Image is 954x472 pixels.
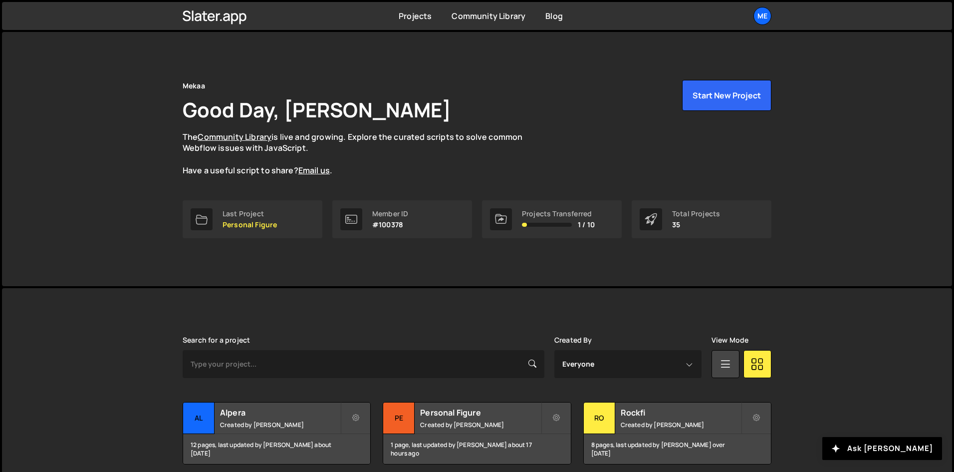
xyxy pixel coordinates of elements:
p: The is live and growing. Explore the curated scripts to solve common Webflow issues with JavaScri... [183,131,542,176]
h2: Alpera [220,407,340,418]
input: Type your project... [183,350,544,378]
div: Projects Transferred [522,210,595,218]
a: Ro Rockfi Created by [PERSON_NAME] 8 pages, last updated by [PERSON_NAME] over [DATE] [583,402,771,465]
label: Search for a project [183,336,250,344]
div: 12 pages, last updated by [PERSON_NAME] about [DATE] [183,434,370,464]
button: Ask [PERSON_NAME] [822,437,942,460]
p: Personal Figure [223,221,277,229]
div: 8 pages, last updated by [PERSON_NAME] over [DATE] [584,434,771,464]
div: Member ID [372,210,408,218]
p: #100378 [372,221,408,229]
label: View Mode [712,336,748,344]
p: 35 [672,221,720,229]
div: Mekaa [183,80,205,92]
a: Last Project Personal Figure [183,200,322,238]
a: Al Alpera Created by [PERSON_NAME] 12 pages, last updated by [PERSON_NAME] about [DATE] [183,402,371,465]
small: Created by [PERSON_NAME] [420,421,540,429]
a: Community Library [198,131,271,142]
div: Ro [584,403,615,434]
a: Community Library [452,10,525,21]
div: Total Projects [672,210,720,218]
a: Blog [545,10,563,21]
h1: Good Day, [PERSON_NAME] [183,96,451,123]
h2: Personal Figure [420,407,540,418]
button: Start New Project [682,80,771,111]
div: Pe [383,403,415,434]
a: Email us [298,165,330,176]
small: Created by [PERSON_NAME] [621,421,741,429]
small: Created by [PERSON_NAME] [220,421,340,429]
a: Pe Personal Figure Created by [PERSON_NAME] 1 page, last updated by [PERSON_NAME] about 17 hours ago [383,402,571,465]
h2: Rockfi [621,407,741,418]
a: Me [753,7,771,25]
span: 1 / 10 [578,221,595,229]
div: 1 page, last updated by [PERSON_NAME] about 17 hours ago [383,434,570,464]
div: Al [183,403,215,434]
a: Projects [399,10,432,21]
label: Created By [554,336,592,344]
div: Last Project [223,210,277,218]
